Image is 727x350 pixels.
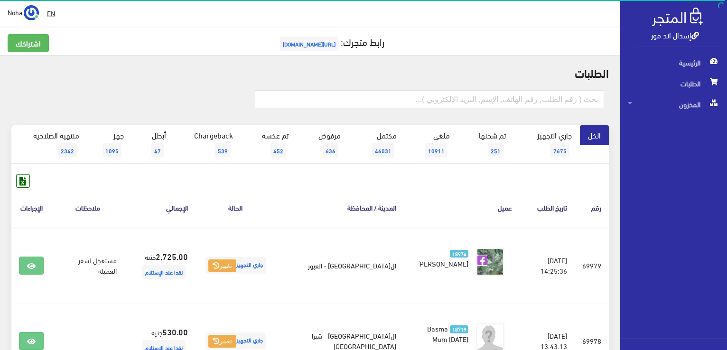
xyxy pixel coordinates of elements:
[404,188,520,227] th: عميل
[488,143,503,157] span: 251
[151,143,164,157] span: 47
[628,52,719,73] span: الرئيسية
[215,143,231,157] span: 539
[270,143,286,157] span: 452
[208,335,236,348] button: تغيير
[241,125,297,164] a: تم عكسه452
[418,257,468,270] span: [PERSON_NAME]
[174,125,241,164] a: Chargeback539
[419,323,469,344] a: 18719 Basma Mum [DATE]
[628,94,719,115] span: المخزون
[620,52,727,73] a: الرئيسية
[550,143,569,157] span: 7675
[652,8,703,26] img: .
[476,248,504,276] img: picture
[24,5,39,20] img: ...
[349,125,405,164] a: مكتمل46031
[58,143,77,157] span: 2342
[575,228,609,304] td: 69979
[276,228,404,304] td: ال[GEOGRAPHIC_DATA] - العبور
[132,125,174,164] a: أبطل47
[520,188,575,227] th: تاريخ الطلب
[255,90,604,108] input: بحث ( رقم الطلب, رقم الهاتف, الإسم, البريد اﻹلكتروني )...
[450,325,468,333] span: 18719
[11,188,51,227] th: الإجراءات
[372,143,394,157] span: 46031
[205,332,266,349] span: جاري التجهيز
[575,188,609,227] th: رقم
[520,228,575,304] td: [DATE] 14:25:36
[458,125,514,164] a: تم شحنها251
[208,259,236,273] button: تغيير
[405,125,458,164] a: ملغي10911
[162,325,188,338] strong: 530.00
[427,322,468,345] span: Basma Mum [DATE]
[419,248,469,268] a: 18974 [PERSON_NAME]
[628,73,719,94] span: الطلبات
[651,28,699,42] a: إسدال اند مور
[323,143,338,157] span: 636
[620,94,727,115] a: المخزون
[124,188,196,227] th: اﻹجمالي
[11,66,609,79] h2: الطلبات
[47,7,55,19] u: EN
[205,257,266,274] span: جاري التجهيز
[280,37,338,51] span: [URL][DOMAIN_NAME]
[196,188,276,227] th: الحالة
[278,33,384,50] a: رابط متجرك:[URL][DOMAIN_NAME]
[87,125,132,164] a: جهز1095
[8,34,49,52] a: اشتراكك
[51,228,124,304] td: مستعجل لسفر العميله
[276,188,404,227] th: المدينة / المحافظة
[297,125,349,164] a: مرفوض636
[51,188,124,227] th: ملاحظات
[11,125,87,164] a: منتهية الصلاحية2342
[124,228,196,304] td: جنيه
[514,125,580,164] a: جاري التجهيز7675
[580,125,609,145] a: الكل
[8,6,22,18] span: Noha
[43,5,59,22] a: EN
[142,265,186,279] span: نقدا عند الإستلام
[103,143,121,157] span: 1095
[620,73,727,94] a: الطلبات
[156,250,188,262] strong: 2,725.00
[11,285,47,321] iframe: Drift Widget Chat Controller
[8,5,39,20] a: ... Noha
[425,143,447,157] span: 10911
[450,250,468,258] span: 18974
